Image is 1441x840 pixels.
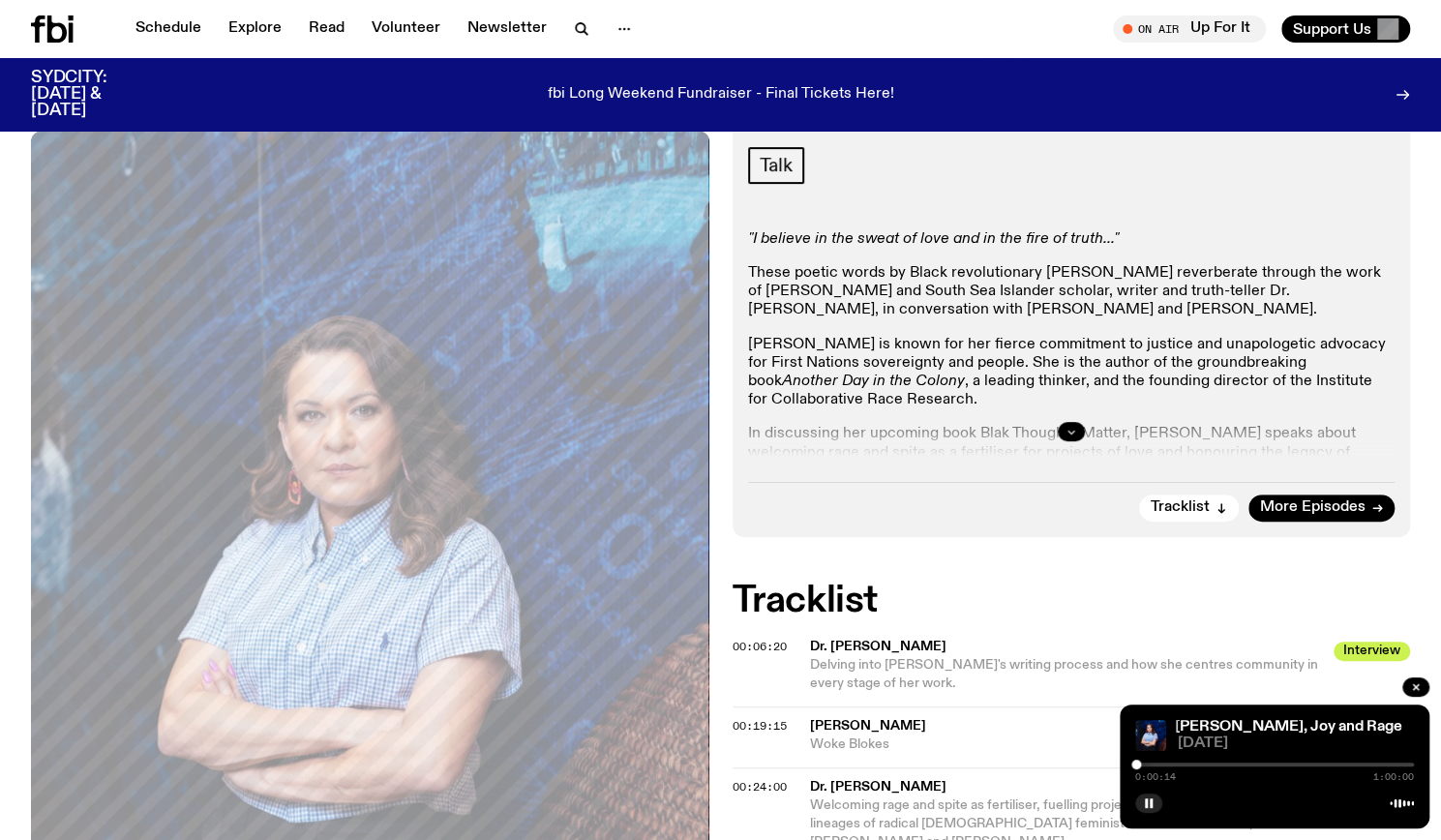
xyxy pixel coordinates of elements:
[548,86,894,104] p: fbi Long Weekend Fundraiser - Final Tickets Here!
[810,719,926,733] span: [PERSON_NAME]
[733,718,787,734] span: 00:19:15
[1135,772,1176,782] span: 0:00:14
[1293,20,1371,38] span: Support Us
[1151,500,1210,515] span: Tracklist
[782,374,965,389] em: Another Day in the Colony
[1248,495,1395,522] a: More Episodes
[217,15,293,43] a: Explore
[810,638,1323,656] span: Dr. [PERSON_NAME]
[31,70,155,119] h3: SYDCITY: [DATE] & [DATE]
[1334,642,1410,661] span: Interview
[1260,500,1366,515] span: More Episodes
[810,735,1242,754] span: Woke Blokes
[748,231,1119,247] em: "I believe in the sweat of love and in the fire of truth..."
[748,336,1396,410] p: [PERSON_NAME] is known for her fierce commitment to justice and unapologetic advocacy for First N...
[733,642,787,652] button: 00:06:20
[989,719,1401,735] a: Race Matters / On Radical [PERSON_NAME], Joy and Rage
[297,15,356,43] a: Read
[748,264,1396,320] p: These poetic words by Black revolutionary [PERSON_NAME] reverberate through the work of [PERSON_N...
[733,639,787,654] span: 00:06:20
[1139,495,1239,522] button: Tracklist
[124,15,213,43] a: Schedule
[733,779,787,795] span: 00:24:00
[733,584,1411,618] h2: Tracklist
[733,721,787,732] button: 00:19:15
[1178,736,1414,751] span: [DATE]
[456,15,558,43] a: Newsletter
[760,155,793,176] span: Talk
[748,147,804,184] a: Talk
[1373,772,1414,782] span: 1:00:00
[360,15,452,43] a: Volunteer
[1281,15,1410,43] button: Support Us
[810,658,1318,690] span: Delving into [PERSON_NAME]'s writing process and how she centres community in every stage of her ...
[1113,15,1266,43] button: On AirUp For It
[810,778,1323,796] span: Dr. [PERSON_NAME]
[733,782,787,793] button: 00:24:00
